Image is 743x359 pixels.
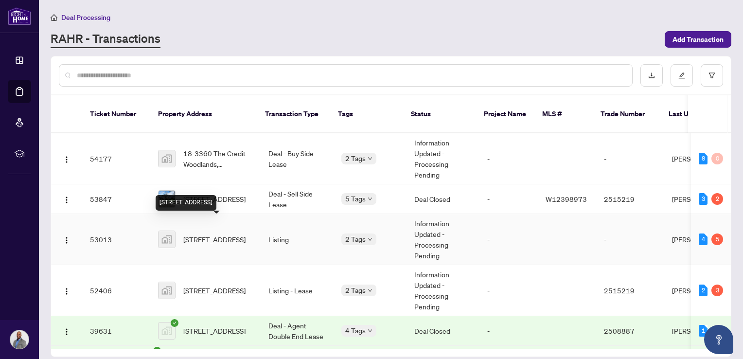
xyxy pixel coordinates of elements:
img: Logo [63,328,71,336]
th: Tags [330,95,403,133]
td: [PERSON_NAME] [664,214,737,265]
button: Logo [59,191,74,207]
span: down [368,237,372,242]
img: Logo [63,196,71,204]
span: 2 Tags [345,285,366,296]
th: Transaction Type [257,95,330,133]
td: Information Updated - Processing Pending [407,133,479,184]
td: 53847 [82,184,150,214]
button: edit [671,64,693,87]
th: MLS # [534,95,593,133]
span: down [368,288,372,293]
div: [STREET_ADDRESS] [156,195,216,211]
span: 18-3360 The Credit Woodlands, [GEOGRAPHIC_DATA], [GEOGRAPHIC_DATA], [GEOGRAPHIC_DATA] [183,148,253,169]
span: down [368,156,372,161]
td: 52406 [82,265,150,316]
span: check-circle [153,347,161,355]
span: Add Transaction [672,32,724,47]
div: 2 [711,193,723,205]
td: Deal - Agent Double End Lease [261,316,334,346]
img: Logo [63,287,71,295]
span: down [368,328,372,333]
span: filter [708,72,715,79]
div: 1 [699,325,708,337]
td: - [479,316,538,346]
td: Information Updated - Processing Pending [407,265,479,316]
span: 2 Tags [345,233,366,245]
span: 2 Tags [345,153,366,164]
button: Logo [59,151,74,166]
img: Logo [63,236,71,244]
td: Listing [261,214,334,265]
span: [STREET_ADDRESS] [183,325,246,336]
img: Logo [63,156,71,163]
td: [PERSON_NAME] [664,133,737,184]
span: download [648,72,655,79]
button: Add Transaction [665,31,731,48]
th: Property Address [150,95,257,133]
td: 54177 [82,133,150,184]
td: - [479,265,538,316]
span: 5 Tags [345,193,366,204]
div: 2 [699,285,708,296]
th: Trade Number [593,95,661,133]
div: 0 [711,153,723,164]
div: 5 [711,233,723,245]
span: Deal Processing [61,13,110,22]
img: Profile Icon [10,330,29,349]
div: 3 [711,285,723,296]
span: [STREET_ADDRESS] [183,285,246,296]
td: Deal Closed [407,184,479,214]
button: Logo [59,323,74,339]
td: Listing - Lease [261,265,334,316]
div: 3 [699,193,708,205]
span: home [51,14,57,21]
button: Logo [59,283,74,298]
td: 2515219 [596,184,664,214]
td: [PERSON_NAME] [664,265,737,316]
img: thumbnail-img [159,282,175,299]
td: 39631 [82,316,150,346]
span: 4 Tags [345,325,366,336]
td: 2515219 [596,265,664,316]
td: Deal - Sell Side Lease [261,184,334,214]
div: 4 [699,233,708,245]
img: logo [8,7,31,25]
th: Project Name [476,95,534,133]
button: filter [701,64,723,87]
button: download [640,64,663,87]
span: edit [678,72,685,79]
button: Logo [59,232,74,247]
img: thumbnail-img [159,231,175,248]
img: thumbnail-img [159,323,175,339]
span: [STREET_ADDRESS] [183,234,246,245]
button: Open asap [704,325,733,354]
img: thumbnail-img [159,191,175,207]
img: thumbnail-img [159,150,175,167]
th: Last Updated By [661,95,734,133]
td: [PERSON_NAME] [664,184,737,214]
td: 2508887 [596,316,664,346]
th: Status [403,95,476,133]
td: - [596,133,664,184]
a: RAHR - Transactions [51,31,160,48]
td: 53013 [82,214,150,265]
span: W12398973 [546,195,587,203]
td: Deal Closed [407,316,479,346]
td: - [479,184,538,214]
td: [PERSON_NAME] [664,316,737,346]
td: - [479,133,538,184]
span: down [368,197,372,201]
td: - [596,214,664,265]
th: Ticket Number [82,95,150,133]
span: [STREET_ADDRESS] [183,194,246,204]
span: check-circle [171,319,178,327]
td: - [479,214,538,265]
div: 8 [699,153,708,164]
td: Deal - Buy Side Lease [261,133,334,184]
td: Information Updated - Processing Pending [407,214,479,265]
